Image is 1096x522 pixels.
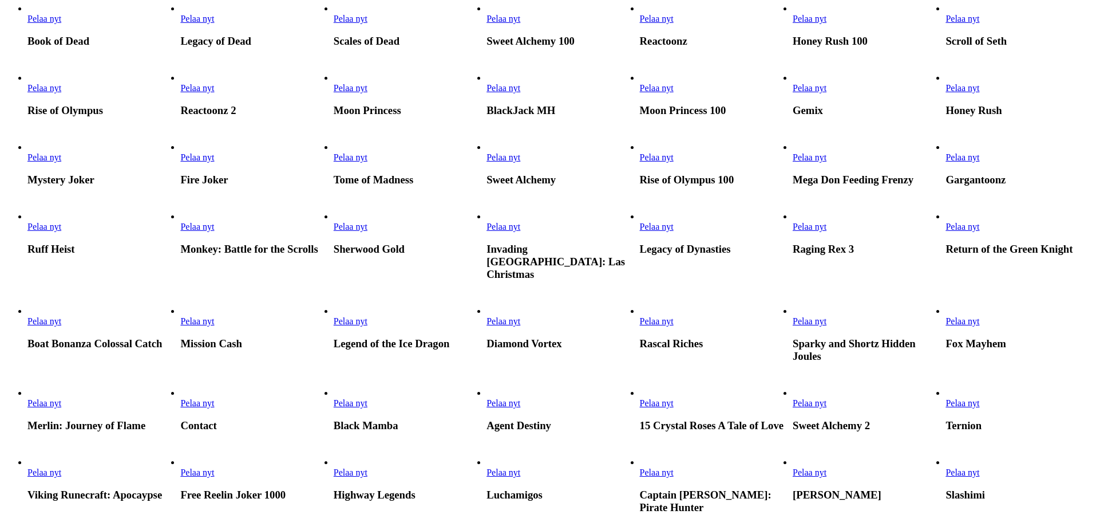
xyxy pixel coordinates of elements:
a: Return of the Green Knight [945,222,979,231]
article: Sherwood Gold [334,211,480,256]
a: Monkey: Battle for the Scrolls [180,222,214,231]
h3: Agent Destiny [486,419,632,432]
a: Invading Vegas: Las Christmas [486,222,520,231]
span: Pelaa nyt [945,14,979,23]
article: Invading Vegas: Las Christmas [486,211,632,281]
span: Pelaa nyt [334,222,367,231]
span: Pelaa nyt [334,152,367,162]
a: Rise of Olympus 100 [640,152,674,162]
h3: Scroll of Seth [945,35,1091,48]
article: Book of Dead [27,3,173,48]
h3: Sweet Alchemy [486,174,632,186]
article: Scales of Dead [334,3,480,48]
span: Pelaa nyt [486,14,520,23]
a: Merlin: Journey of Flame [27,398,61,408]
article: BlackJack MH [486,73,632,117]
a: Gerards Gambit [793,468,826,477]
a: Slashimi [945,468,979,477]
h3: Diamond Vortex [486,337,632,350]
span: Pelaa nyt [334,14,367,23]
span: Pelaa nyt [27,83,61,93]
span: Pelaa nyt [334,83,367,93]
a: Mission Cash [180,316,214,326]
a: Black Mamba [334,398,367,408]
article: Reactoonz [640,3,786,48]
article: Legacy of Dynasties [640,211,786,256]
a: Gargantoonz [945,152,979,162]
article: Ternion [945,388,1091,432]
a: Honey Rush [945,83,979,93]
article: Sweet Alchemy 2 [793,388,939,432]
span: Pelaa nyt [334,468,367,477]
span: Pelaa nyt [945,316,979,326]
h3: Raging Rex 3 [793,243,939,256]
h3: Gemix [793,104,939,117]
span: Pelaa nyt [793,152,826,162]
a: Moon Princess 100 [640,83,674,93]
span: Pelaa nyt [27,316,61,326]
h3: [PERSON_NAME] [793,489,939,501]
a: Fox Mayhem [945,316,979,326]
a: Legend of the Ice Dragon [334,316,367,326]
span: Pelaa nyt [27,152,61,162]
span: Pelaa nyt [640,14,674,23]
a: Mystery Joker [27,152,61,162]
h3: Moon Princess 100 [640,104,786,117]
a: Raging Rex 3 [793,222,826,231]
article: Contact [180,388,326,432]
span: Pelaa nyt [793,83,826,93]
h3: Gargantoonz [945,174,1091,186]
h3: Mega Don Feeding Frenzy [793,174,939,186]
h3: Sparky and Shortz Hidden Joules [793,337,939,363]
article: Mission Cash [180,306,326,350]
article: Tome of Madness [334,142,480,186]
a: Legacy of Dead [180,14,214,23]
article: Honey Rush [945,73,1091,117]
h3: Reactoonz [640,35,786,48]
span: Pelaa nyt [640,316,674,326]
h3: Return of the Green Knight [945,243,1091,256]
h3: Mission Cash [180,337,326,350]
article: Viking Runecraft: Apocaypse [27,457,173,501]
span: Pelaa nyt [793,398,826,408]
article: Gerards Gambit [793,457,939,501]
a: Sparky and Shortz Hidden Joules [793,316,826,326]
a: 15 Crystal Roses A Tale of Love [640,398,674,408]
h3: Sweet Alchemy 100 [486,35,632,48]
span: Pelaa nyt [640,152,674,162]
a: Rascal Riches [640,316,674,326]
article: Moon Princess 100 [640,73,786,117]
article: Sweet Alchemy 100 [486,3,632,48]
a: Reactoonz 2 [180,83,214,93]
a: Ternion [945,398,979,408]
span: Pelaa nyt [793,14,826,23]
article: Sparky and Shortz Hidden Joules [793,306,939,363]
article: Gemix [793,73,939,117]
span: Pelaa nyt [27,222,61,231]
h3: Legacy of Dead [180,35,326,48]
article: Honey Rush 100 [793,3,939,48]
h3: Rise of Olympus [27,104,173,117]
h3: Fire Joker [180,174,326,186]
article: Rise of Olympus 100 [640,142,786,186]
article: Rise of Olympus [27,73,173,117]
h3: Rascal Riches [640,337,786,350]
article: Scroll of Seth [945,3,1091,48]
article: Black Mamba [334,388,480,432]
h3: Luchamigos [486,489,632,501]
a: Boat Bonanza Colossal Catch [27,316,61,326]
h3: Scales of Dead [334,35,480,48]
a: Viking Runecraft: Apocaypse [27,468,61,477]
h3: Free Reelin Joker 1000 [180,489,326,501]
h3: Book of Dead [27,35,173,48]
span: Pelaa nyt [793,222,826,231]
a: Moon Princess [334,83,367,93]
article: Free Reelin Joker 1000 [180,457,326,501]
article: Ruff Heist [27,211,173,256]
a: Scales of Dead [334,14,367,23]
h3: Sherwood Gold [334,243,480,256]
span: Pelaa nyt [486,152,520,162]
a: Honey Rush 100 [793,14,826,23]
a: Gemix [793,83,826,93]
span: Pelaa nyt [945,222,979,231]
